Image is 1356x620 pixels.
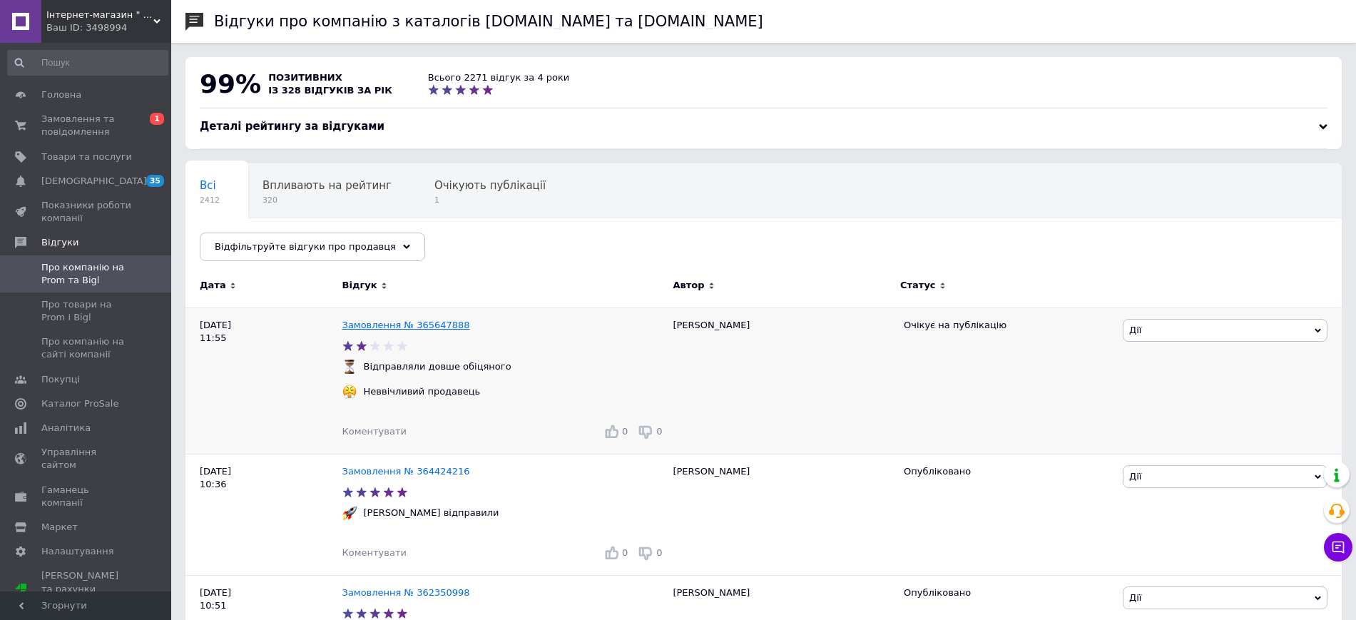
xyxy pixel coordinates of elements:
span: 0 [622,547,628,558]
div: [PERSON_NAME] [666,308,897,454]
span: Опубліковані без комен... [200,233,345,246]
span: Головна [41,88,81,101]
span: 99% [200,69,261,98]
span: Відфільтруйте відгуки про продавця [215,241,396,252]
span: Про компанію на Prom та Bigl [41,261,132,287]
span: 35 [146,175,164,187]
div: Ваш ID: 3498994 [46,21,171,34]
div: Всього 2271 відгук за 4 роки [428,71,570,84]
div: Опубліковані без коментаря [185,218,373,273]
div: Коментувати [342,425,407,438]
div: [DATE] 11:55 [185,308,342,454]
div: [PERSON_NAME] відправили [360,507,503,519]
span: Інтернет-магазин " Фікус " [46,9,153,21]
div: Деталі рейтингу за відгуками [200,119,1327,134]
span: 0 [622,426,628,437]
span: 0 [656,547,662,558]
span: Про компанію на сайті компанії [41,335,132,361]
span: Про товари на Prom і Bigl [41,298,132,324]
a: Замовлення № 364424216 [342,466,470,477]
span: позитивних [268,72,342,83]
span: Товари та послуги [41,151,132,163]
span: Впливають на рейтинг [262,179,392,192]
div: Відправляли довше обіцяного [360,360,515,373]
span: 1 [150,113,164,125]
span: Дата [200,279,226,292]
span: Відгуки [41,236,78,249]
span: Очікують публікації [434,179,546,192]
span: [DEMOGRAPHIC_DATA] [41,175,147,188]
div: Неввічливий продавець [360,385,484,398]
span: Статус [900,279,936,292]
span: 2412 [200,195,220,205]
img: :rocket: [342,506,357,520]
span: Управління сайтом [41,446,132,472]
span: Каталог ProSale [41,397,118,410]
span: Автор [673,279,704,292]
div: [PERSON_NAME] [666,454,897,575]
span: Коментувати [342,426,407,437]
input: Пошук [7,50,168,76]
span: 1 [434,195,546,205]
span: Аналітика [41,422,91,434]
span: Деталі рейтингу за відгуками [200,120,384,133]
img: :triumph: [342,385,357,399]
span: Налаштування [41,545,114,558]
div: [DATE] 10:36 [185,454,342,575]
span: Гаманець компанії [41,484,132,509]
span: Дії [1129,325,1141,335]
div: Опубліковано [904,586,1112,599]
span: із 328 відгуків за рік [268,85,392,96]
span: 0 [656,426,662,437]
div: Опубліковано [904,465,1112,478]
span: Показники роботи компанії [41,199,132,225]
div: Коментувати [342,547,407,559]
span: Дії [1129,592,1141,603]
span: Покупці [41,373,80,386]
span: Дії [1129,471,1141,482]
span: Коментувати [342,547,407,558]
span: Всі [200,179,216,192]
span: Замовлення та повідомлення [41,113,132,138]
span: Маркет [41,521,78,534]
span: [PERSON_NAME] та рахунки [41,569,132,609]
h1: Відгуки про компанію з каталогів [DOMAIN_NAME] та [DOMAIN_NAME] [214,13,763,30]
img: :hourglass_flowing_sand: [342,360,357,374]
button: Чат з покупцем [1324,533,1352,561]
span: 320 [262,195,392,205]
div: Очікує на публікацію [904,319,1112,332]
a: Замовлення № 362350998 [342,587,470,598]
span: Відгук [342,279,377,292]
a: Замовлення № 365647888 [342,320,470,330]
